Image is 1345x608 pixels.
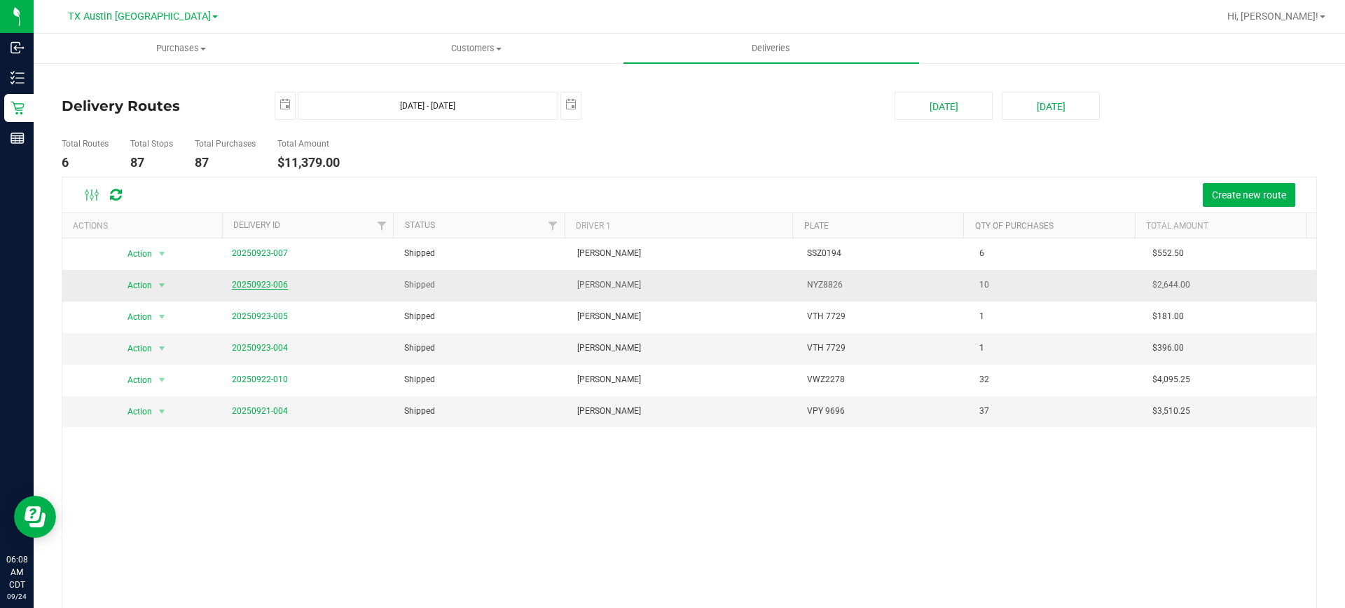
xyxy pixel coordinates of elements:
[979,310,984,323] span: 1
[577,247,641,260] span: [PERSON_NAME]
[807,310,846,323] span: VTH 7729
[115,339,153,358] span: Action
[1002,92,1100,120] button: [DATE]
[232,280,288,290] a: 20250923-006
[277,140,340,149] h5: Total Amount
[979,342,984,355] span: 1
[232,311,288,321] a: 20250923-005
[329,34,623,63] a: Customers
[153,370,171,390] span: select
[115,276,153,295] span: Action
[115,307,153,327] span: Action
[979,405,989,418] span: 37
[895,92,993,120] button: [DATE]
[275,93,295,117] span: select
[153,339,171,358] span: select
[404,373,435,386] span: Shipped
[404,278,435,292] span: Shipped
[232,406,288,416] a: 20250921-004
[405,220,435,230] a: Status
[6,553,27,591] p: 06:08 AM CDT
[195,156,256,170] h4: 87
[62,140,109,149] h5: Total Routes
[541,213,564,237] a: Filter
[232,248,288,258] a: 20250923-007
[1152,278,1190,292] span: $2,644.00
[1203,183,1295,207] button: Create new route
[14,496,56,538] iframe: Resource center
[979,247,984,260] span: 6
[1152,405,1190,418] span: $3,510.25
[565,213,793,238] th: Driver 1
[115,402,153,421] span: Action
[11,71,25,85] inline-svg: Inventory
[1135,213,1306,238] th: Total Amount
[404,310,435,323] span: Shipped
[232,374,288,384] a: 20250922-010
[577,278,641,292] span: [PERSON_NAME]
[577,342,641,355] span: [PERSON_NAME]
[233,220,280,230] a: Delivery ID
[404,342,435,355] span: Shipped
[130,140,173,149] h5: Total Stops
[115,370,153,390] span: Action
[11,41,25,55] inline-svg: Inbound
[807,405,845,418] span: VPY 9696
[62,92,254,120] h4: Delivery Routes
[153,307,171,327] span: select
[153,244,171,264] span: select
[34,34,329,63] a: Purchases
[11,101,25,115] inline-svg: Retail
[1152,373,1190,386] span: $4,095.25
[979,373,989,386] span: 32
[68,11,211,22] span: TX Austin [GEOGRAPHIC_DATA]
[153,402,171,421] span: select
[370,213,393,237] a: Filter
[73,221,216,231] div: Actions
[1152,310,1184,323] span: $181.00
[404,405,435,418] span: Shipped
[975,221,1054,231] a: Qty of Purchases
[1227,11,1318,22] span: Hi, [PERSON_NAME]!
[979,278,989,292] span: 10
[115,244,153,264] span: Action
[6,591,27,602] p: 09/24
[623,34,918,63] a: Deliveries
[807,278,843,292] span: NYZ8826
[1152,342,1184,355] span: $396.00
[561,93,581,117] span: select
[329,42,623,55] span: Customers
[232,343,288,353] a: 20250923-004
[577,310,641,323] span: [PERSON_NAME]
[1212,189,1286,201] span: Create new route
[62,156,109,170] h4: 6
[130,156,173,170] h4: 87
[807,342,846,355] span: VTH 7729
[807,373,845,386] span: VWZ2278
[153,276,171,295] span: select
[804,221,829,231] a: Plate
[404,247,435,260] span: Shipped
[277,156,340,170] h4: $11,379.00
[11,131,25,145] inline-svg: Reports
[577,373,641,386] span: [PERSON_NAME]
[1152,247,1184,260] span: $552.50
[807,247,841,260] span: SSZ0194
[733,42,809,55] span: Deliveries
[577,405,641,418] span: [PERSON_NAME]
[34,42,328,55] span: Purchases
[195,140,256,149] h5: Total Purchases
